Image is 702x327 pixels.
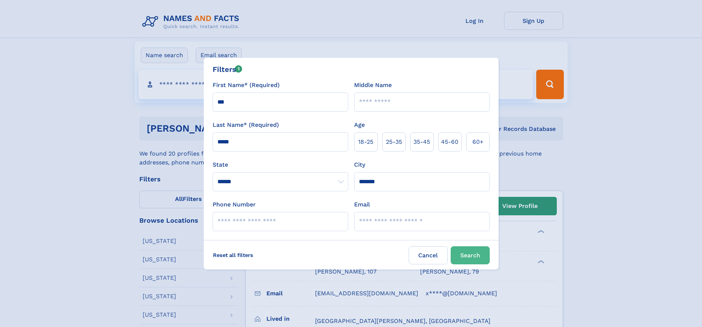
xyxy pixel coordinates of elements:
label: Cancel [409,246,448,264]
label: Age [354,121,365,129]
label: Reset all filters [208,246,258,264]
label: Email [354,200,370,209]
div: Filters [213,64,242,75]
button: Search [451,246,490,264]
label: State [213,160,348,169]
span: 18‑25 [358,138,373,146]
span: 45‑60 [441,138,458,146]
label: First Name* (Required) [213,81,280,90]
span: 60+ [472,138,483,146]
label: Middle Name [354,81,392,90]
label: Last Name* (Required) [213,121,279,129]
label: Phone Number [213,200,256,209]
span: 25‑35 [386,138,402,146]
label: City [354,160,365,169]
span: 35‑45 [413,138,430,146]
